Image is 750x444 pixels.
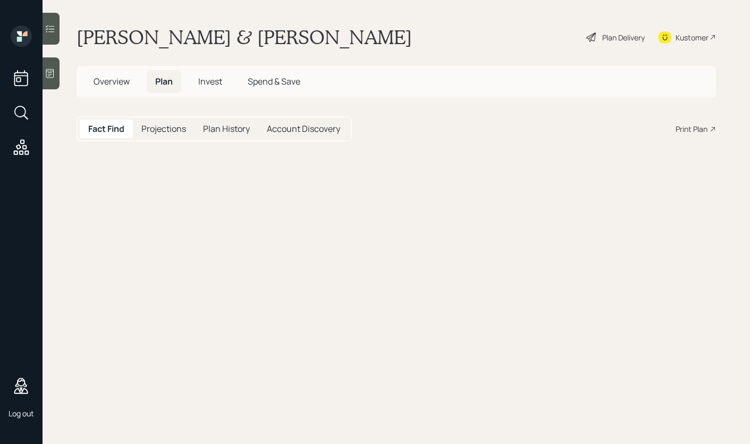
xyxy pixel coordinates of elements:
[88,124,124,134] h5: Fact Find
[141,124,186,134] h5: Projections
[155,76,173,87] span: Plan
[602,32,645,43] div: Plan Delivery
[676,123,707,135] div: Print Plan
[9,408,34,418] div: Log out
[676,32,709,43] div: Kustomer
[248,76,300,87] span: Spend & Save
[77,26,412,49] h1: [PERSON_NAME] & [PERSON_NAME]
[198,76,222,87] span: Invest
[203,124,250,134] h5: Plan History
[267,124,340,134] h5: Account Discovery
[94,76,130,87] span: Overview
